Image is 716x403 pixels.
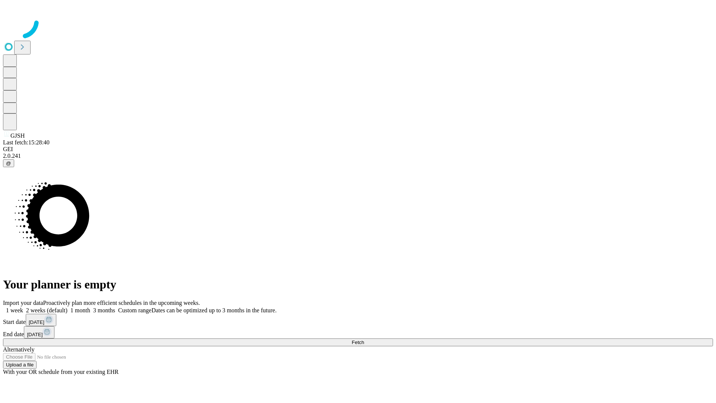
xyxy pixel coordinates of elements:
[27,332,43,337] span: [DATE]
[29,319,44,325] span: [DATE]
[10,132,25,139] span: GJSH
[3,361,37,369] button: Upload a file
[3,326,713,338] div: End date
[24,326,54,338] button: [DATE]
[6,160,11,166] span: @
[26,314,56,326] button: [DATE]
[43,300,200,306] span: Proactively plan more efficient schedules in the upcoming weeks.
[151,307,276,313] span: Dates can be optimized up to 3 months in the future.
[3,278,713,291] h1: Your planner is empty
[3,369,119,375] span: With your OR schedule from your existing EHR
[3,139,50,146] span: Last fetch: 15:28:40
[6,307,23,313] span: 1 week
[26,307,67,313] span: 2 weeks (default)
[3,346,34,353] span: Alternatively
[3,153,713,159] div: 2.0.241
[118,307,151,313] span: Custom range
[3,338,713,346] button: Fetch
[70,307,90,313] span: 1 month
[93,307,115,313] span: 3 months
[3,159,14,167] button: @
[352,340,364,345] span: Fetch
[3,146,713,153] div: GEI
[3,314,713,326] div: Start date
[3,300,43,306] span: Import your data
